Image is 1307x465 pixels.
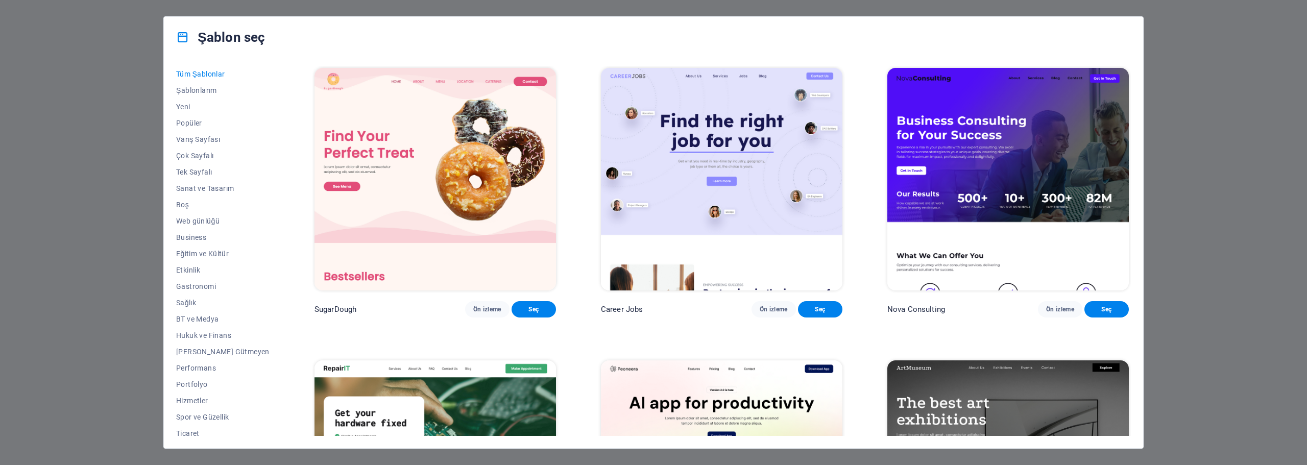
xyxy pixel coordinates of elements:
span: Tek Sayfalı [176,168,270,176]
span: Şablonlarım [176,86,270,94]
span: Business [176,233,270,241]
span: Gastronomi [176,282,270,290]
img: Nova Consulting [887,68,1129,290]
button: Etkinlik [176,262,270,278]
p: Career Jobs [601,304,643,314]
button: Sağlık [176,295,270,311]
button: Seç [1084,301,1129,317]
button: Performans [176,360,270,376]
span: Sanat ve Tasarım [176,184,270,192]
span: Hizmetler [176,397,270,405]
span: Ticaret [176,429,270,437]
span: Etkinlik [176,266,270,274]
button: Ön izleme [752,301,796,317]
button: Business [176,229,270,246]
button: Sanat ve Tasarım [176,180,270,197]
span: Popüler [176,119,270,127]
span: [PERSON_NAME] Gütmeyen [176,348,270,356]
span: Portfolyo [176,380,270,388]
button: BT ve Medya [176,311,270,327]
p: SugarDough [314,304,356,314]
button: Gastronomi [176,278,270,295]
button: Popüler [176,115,270,131]
span: Hukuk ve Finans [176,331,270,339]
span: Ön izleme [1046,305,1074,313]
button: Eğitim ve Kültür [176,246,270,262]
button: Yeni [176,99,270,115]
span: Performans [176,364,270,372]
span: Ön izleme [760,305,788,313]
span: Eğitim ve Kültür [176,250,270,258]
span: Seç [520,305,548,313]
button: Web günlüğü [176,213,270,229]
p: Nova Consulting [887,304,945,314]
button: Varış Sayfası [176,131,270,148]
span: Seç [1093,305,1121,313]
span: Web günlüğü [176,217,270,225]
button: [PERSON_NAME] Gütmeyen [176,344,270,360]
button: Hizmetler [176,393,270,409]
h4: Şablon seç [176,29,265,45]
button: Ön izleme [1038,301,1082,317]
button: Ön izleme [465,301,510,317]
button: Boş [176,197,270,213]
span: Boş [176,201,270,209]
img: SugarDough [314,68,556,290]
button: Seç [798,301,842,317]
button: Tüm Şablonlar [176,66,270,82]
span: Tüm Şablonlar [176,70,270,78]
button: Tek Sayfalı [176,164,270,180]
span: Spor ve Güzellik [176,413,270,421]
img: Career Jobs [601,68,842,290]
span: Seç [806,305,834,313]
button: Hukuk ve Finans [176,327,270,344]
span: Çok Sayfalı [176,152,270,160]
button: Şablonlarım [176,82,270,99]
button: Seç [512,301,556,317]
button: Portfolyo [176,376,270,393]
span: Varış Sayfası [176,135,270,143]
button: Çok Sayfalı [176,148,270,164]
span: Yeni [176,103,270,111]
span: BT ve Medya [176,315,270,323]
button: Ticaret [176,425,270,442]
button: Spor ve Güzellik [176,409,270,425]
span: Ön izleme [473,305,501,313]
span: Sağlık [176,299,270,307]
